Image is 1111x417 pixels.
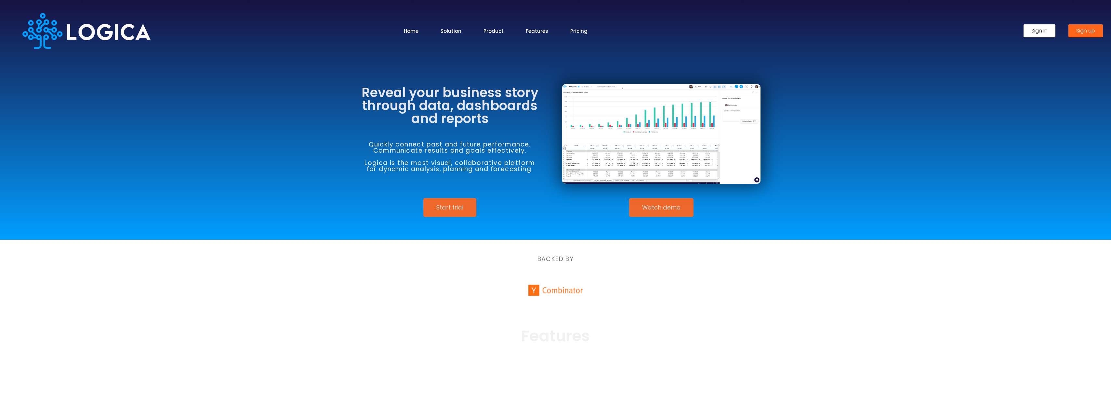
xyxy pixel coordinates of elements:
span: Sign in [1031,28,1048,33]
a: Sign in [1024,24,1055,37]
a: Logica [22,27,151,34]
a: Product [483,27,504,35]
h2: Features [374,328,738,344]
a: Home [404,27,418,35]
span: Watch demo [642,205,681,210]
span: Sign up [1076,28,1095,33]
span: Start trial [436,205,463,210]
a: Sign up [1068,24,1103,37]
a: Features [526,27,548,35]
a: Start trial [423,198,476,217]
a: Solution [441,27,461,35]
h6: Quickly connect past and future performance. Communicate results and goals effectively. Logica is... [351,141,549,172]
h6: BACKED BY [380,256,731,262]
a: Watch demo [629,198,694,217]
h3: Reveal your business story through data, dashboards and reports [351,86,549,125]
img: Logica [22,13,151,49]
a: Pricing [570,27,588,35]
